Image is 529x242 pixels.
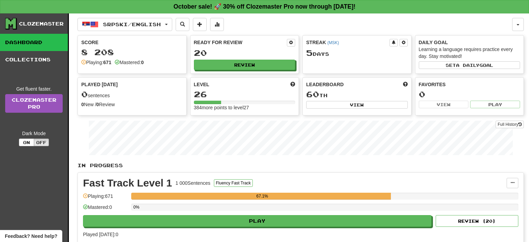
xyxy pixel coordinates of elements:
[19,139,34,146] button: On
[470,101,520,108] button: Play
[194,90,295,99] div: 26
[81,81,118,88] span: Played [DATE]
[327,40,339,45] a: (MSK)
[5,94,63,113] a: ClozemasterPro
[77,18,172,31] button: Srpski/English
[194,39,287,46] div: Ready for Review
[96,102,99,107] strong: 0
[306,48,313,58] span: 5
[83,215,432,227] button: Play
[306,90,408,99] div: th
[403,81,408,88] span: This week in points, UTC
[419,90,520,99] div: 0
[176,18,189,31] button: Search sentences
[306,49,408,58] div: Day s
[496,121,524,128] button: Full History
[81,101,183,108] div: New / Review
[436,215,518,227] button: Review (20)
[306,39,390,46] div: Streak
[19,20,64,27] div: Clozemaster
[103,21,161,27] span: Srpski / English
[290,81,295,88] span: Score more points to level up
[83,232,118,237] span: Played [DATE]: 0
[81,90,183,99] div: sentences
[174,3,355,10] strong: October sale! 🚀 30% off Clozemaster Pro now through [DATE]!
[194,104,295,111] div: 384 more points to level 27
[83,204,128,215] div: Mastered: 0
[81,89,88,99] span: 0
[306,81,344,88] span: Leaderboard
[306,89,319,99] span: 60
[419,101,469,108] button: View
[81,102,84,107] strong: 0
[194,60,295,70] button: Review
[194,49,295,57] div: 20
[77,162,524,169] p: In Progress
[83,178,172,188] div: Fast Track Level 1
[419,61,520,69] button: Seta dailygoal
[193,18,207,31] button: Add sentence to collection
[103,60,111,65] strong: 671
[83,193,128,204] div: Playing: 671
[81,48,183,57] div: 8 208
[210,18,224,31] button: More stats
[133,193,391,200] div: 67.1%
[115,59,144,66] div: Mastered:
[141,60,144,65] strong: 0
[81,59,111,66] div: Playing:
[5,233,57,240] span: Open feedback widget
[34,139,49,146] button: Off
[419,81,520,88] div: Favorites
[5,130,63,137] div: Dark Mode
[194,81,209,88] span: Level
[306,101,408,109] button: View
[5,85,63,92] div: Get fluent faster.
[81,39,183,46] div: Score
[419,39,520,46] div: Daily Goal
[214,179,253,187] button: Fluency Fast Track
[419,46,520,60] div: Learning a language requires practice every day. Stay motivated!
[176,180,210,186] div: 1 000 Sentences
[456,63,479,68] span: a daily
